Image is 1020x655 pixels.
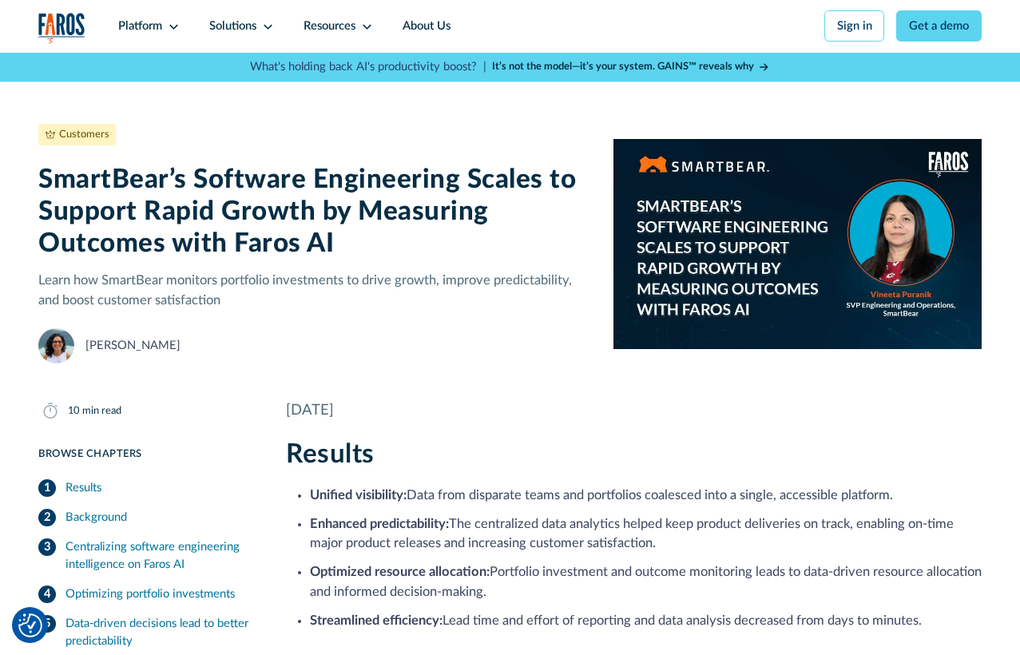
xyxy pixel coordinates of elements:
[310,562,982,602] li: Portfolio investment and outcome monitoring leads to data-driven resource allocation and informed...
[38,503,251,533] a: Background
[65,479,101,497] div: Results
[286,399,982,422] div: [DATE]
[59,127,109,142] div: Customers
[492,62,754,72] strong: It’s not the model—it’s your system. GAINS™ reveals why
[38,328,73,363] img: Naomi Lurie
[82,403,121,419] div: min read
[65,615,251,650] div: Data-driven decisions lead to better predictability
[85,337,181,355] div: [PERSON_NAME]
[18,613,42,637] img: Revisit consent button
[613,124,981,363] img: SmartBear's Software Engineering Scales to Support Rapid Growth by Measuring Outcomes with Faros ...
[68,403,79,419] div: 10
[118,18,162,35] div: Platform
[896,10,982,42] a: Get a demo
[65,586,235,603] div: Optimizing portfolio investments
[310,566,490,578] strong: Optimized resource allocation:
[310,486,982,506] li: Data from disparate teams and portfolios coalesced into a single, accessible platform.
[286,439,982,470] h2: Results
[492,59,770,74] a: It’s not the model—it’s your system. GAINS™ reveals why
[38,13,85,43] img: Logo of the analytics and reporting company Faros.
[65,538,251,574] div: Centralizing software engineering intelligence on Faros AI
[824,10,885,42] a: Sign in
[250,58,486,76] p: What's holding back AI's productivity boost? |
[38,164,589,260] h1: SmartBear’s Software Engineering Scales to Support Rapid Growth by Measuring Outcomes with Faros AI
[310,614,443,627] strong: Streamlined efficiency:
[209,18,256,35] div: Solutions
[38,532,251,579] a: Centralizing software engineering intelligence on Faros AI
[310,514,982,554] li: The centralized data analytics helped keep product deliveries on track, enabling on-time major pr...
[38,474,251,503] a: Results
[65,509,127,526] div: Background
[310,518,449,530] strong: Enhanced predictability:
[310,489,407,502] strong: Unified visibility:
[38,447,251,462] div: Browse Chapters
[18,613,42,637] button: Cookie Settings
[310,611,982,631] li: Lead time and effort of reporting and data analysis decreased from days to minutes.
[304,18,355,35] div: Resources
[38,271,589,311] p: Learn how SmartBear monitors portfolio investments to drive growth, improve predictability, and b...
[38,13,85,43] a: home
[38,579,251,609] a: Optimizing portfolio investments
